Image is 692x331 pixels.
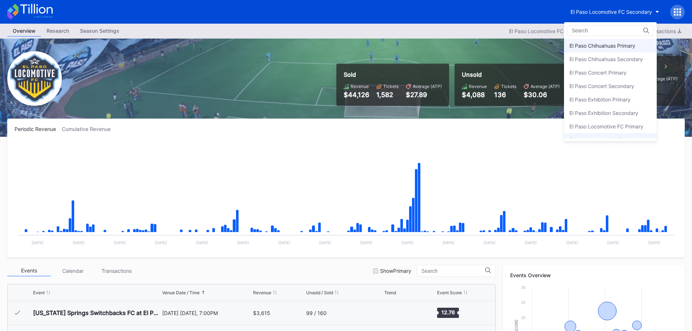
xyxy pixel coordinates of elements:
input: Search [572,28,635,33]
div: El Paso Chihuahuas Primary [569,43,635,49]
div: El Paso Concert Secondary [569,83,634,89]
div: El Paso Concert Primary [569,69,627,76]
div: El Paso Exhibition Primary [569,96,631,103]
div: El Paso Chihuahuas Secondary [569,56,643,62]
div: El Paso Locomotive FC Primary [569,123,643,129]
div: El Paso Locomotive FC Secondary [569,137,651,143]
div: El Paso Exhibition Secondary [569,110,638,116]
